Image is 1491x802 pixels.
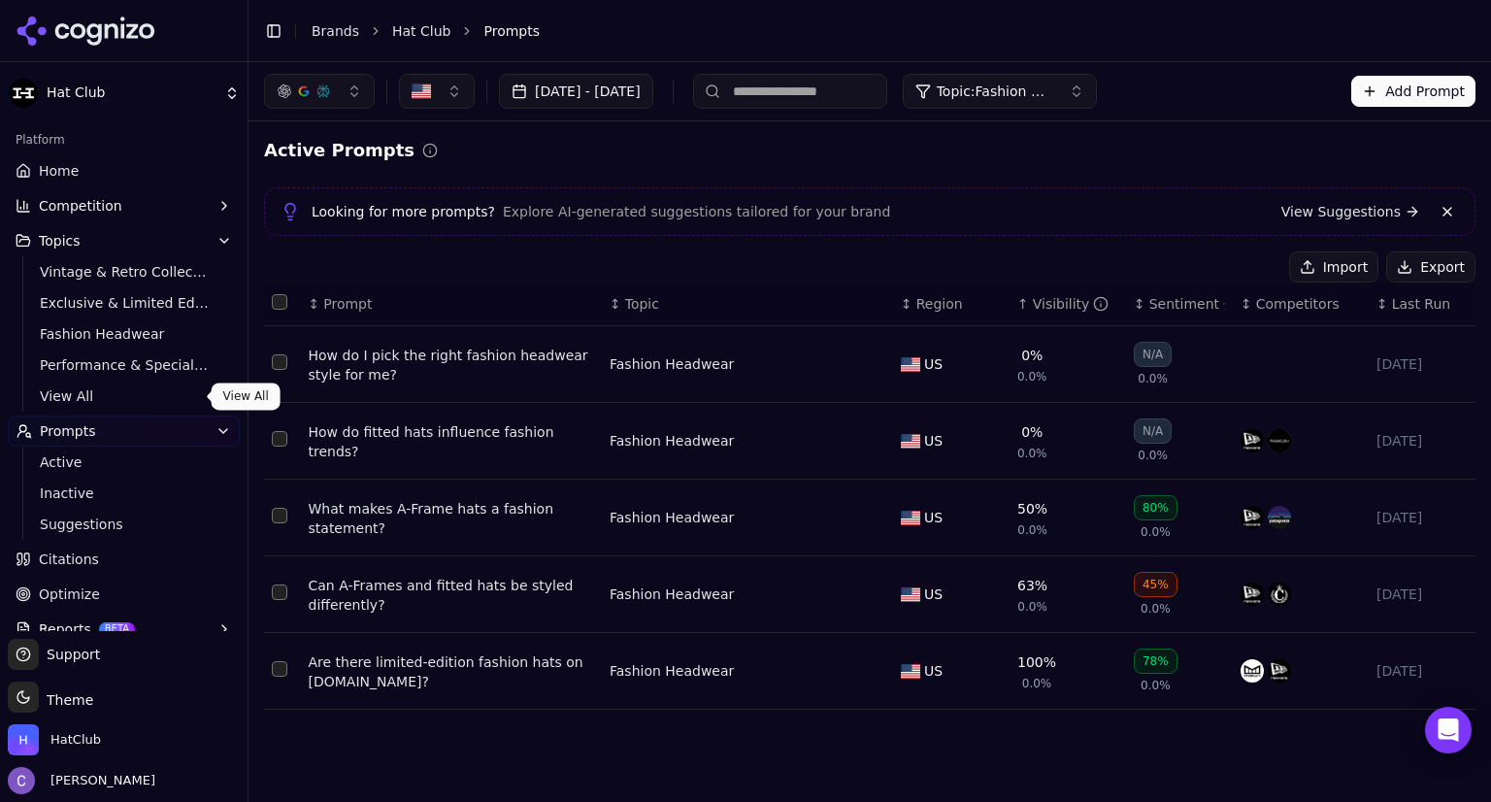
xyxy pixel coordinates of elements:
[312,23,359,39] a: Brands
[1392,294,1450,314] span: Last Run
[1017,294,1118,314] div: ↑Visibility
[1017,522,1047,538] span: 0.0%
[1021,346,1043,365] div: 0%
[1376,354,1468,374] div: [DATE]
[937,82,1053,101] span: Topic: Fashion Headwear
[1376,585,1468,604] div: [DATE]
[1134,294,1225,314] div: ↕Sentiment
[1241,294,1361,314] div: ↕Competitors
[499,74,653,109] button: [DATE] - [DATE]
[1017,599,1047,615] span: 0.0%
[924,661,943,681] span: US
[412,82,431,101] img: United States
[39,692,93,708] span: Theme
[1033,294,1110,314] div: Visibility
[309,576,594,615] a: Can A-Frames and fitted hats be styled differently?
[1376,294,1468,314] div: ↕Last Run
[1436,200,1459,223] button: Dismiss banner
[264,283,1475,710] div: Data table
[924,508,943,527] span: US
[625,294,659,314] span: Topic
[309,652,594,691] a: Are there limited-edition fashion hats on [DOMAIN_NAME]?
[8,124,240,155] div: Platform
[8,225,240,256] button: Topics
[893,283,1010,326] th: Region
[272,294,287,310] button: Select all rows
[32,289,216,317] a: Exclusive & Limited Edition Releases
[924,585,943,604] span: US
[1017,369,1047,384] span: 0.0%
[1134,342,1172,367] div: N/A
[1241,506,1264,529] img: new era
[43,772,155,789] span: [PERSON_NAME]
[610,294,885,314] div: ↕Topic
[8,767,155,794] button: Open user button
[272,508,287,523] button: Select row 3
[1017,499,1047,518] div: 50%
[272,354,287,370] button: Select row 4
[312,21,1437,41] nav: breadcrumb
[483,21,540,41] span: Prompts
[8,579,240,610] a: Optimize
[1268,506,1291,529] img: patagonia
[32,320,216,348] a: Fashion Headwear
[1233,283,1369,326] th: Competitors
[924,431,943,451] span: US
[901,511,920,525] img: US flag
[32,258,216,285] a: Vintage & Retro Collections
[1256,294,1340,314] span: Competitors
[1289,251,1378,283] button: Import
[610,431,734,451] a: Fashion Headwear
[40,421,96,441] span: Prompts
[901,587,920,602] img: US flag
[40,484,209,503] span: Inactive
[1141,678,1171,693] span: 0.0%
[610,585,734,604] a: Fashion Headwear
[309,499,594,538] a: What makes A-Frame hats a fashion statement?
[1369,283,1475,326] th: Last Run
[1138,371,1168,386] span: 0.0%
[309,346,594,384] div: How do I pick the right fashion headwear style for me?
[392,21,450,41] a: Hat Club
[39,161,79,181] span: Home
[323,294,372,314] span: Prompt
[1149,294,1225,314] div: Sentiment
[99,622,135,636] span: BETA
[1376,508,1468,527] div: [DATE]
[39,585,100,604] span: Optimize
[39,550,99,569] span: Citations
[924,354,943,374] span: US
[503,202,890,221] span: Explore AI-generated suggestions tailored for your brand
[901,357,920,372] img: US flag
[610,354,734,374] a: Fashion Headwear
[50,731,101,749] span: HatClub
[309,294,594,314] div: ↕Prompt
[8,155,240,186] a: Home
[301,283,602,326] th: Prompt
[32,449,216,476] a: Active
[1268,429,1291,452] img: mitchell & ness
[1134,572,1177,597] div: 45%
[1268,659,1291,683] img: new era
[8,724,101,755] button: Open organization switcher
[1141,601,1171,617] span: 0.0%
[223,388,269,404] p: View All
[272,661,287,677] button: Select row 1
[309,422,594,461] a: How do fitted hats influence fashion trends?
[8,544,240,575] a: Citations
[1376,431,1468,451] div: [DATE]
[1134,649,1177,674] div: 78%
[40,355,209,375] span: Performance & Specialty Headwear
[916,294,963,314] span: Region
[1241,583,1264,606] img: new era
[1017,576,1047,595] div: 63%
[1017,446,1047,461] span: 0.0%
[312,202,495,221] span: Looking for more prompts?
[610,508,734,527] a: Fashion Headwear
